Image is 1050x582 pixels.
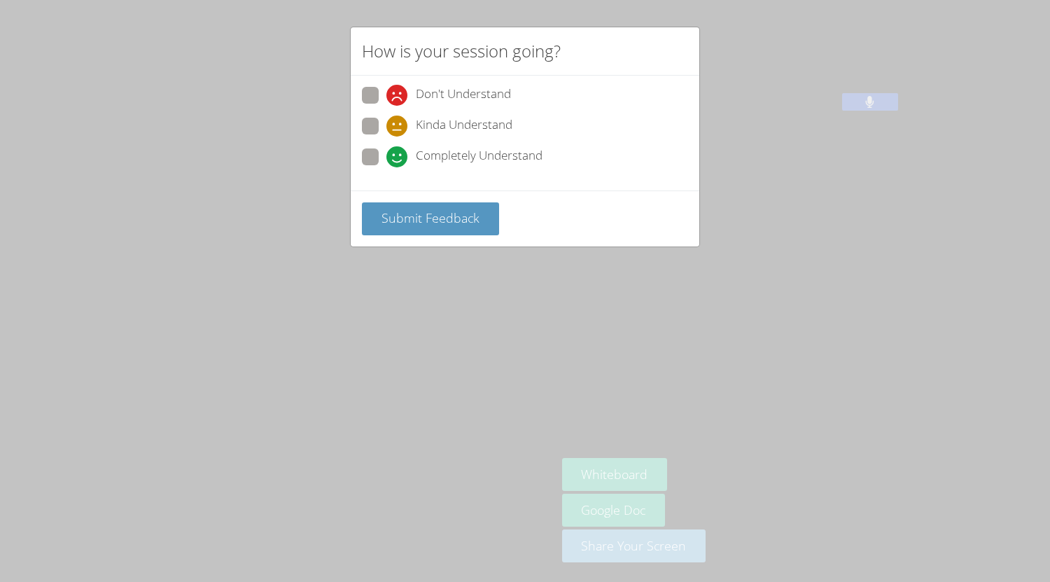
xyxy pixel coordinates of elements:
[416,85,511,106] span: Don't Understand
[416,116,512,137] span: Kinda Understand
[381,209,479,226] span: Submit Feedback
[416,146,542,167] span: Completely Understand
[362,39,561,64] h2: How is your session going?
[362,202,499,235] button: Submit Feedback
